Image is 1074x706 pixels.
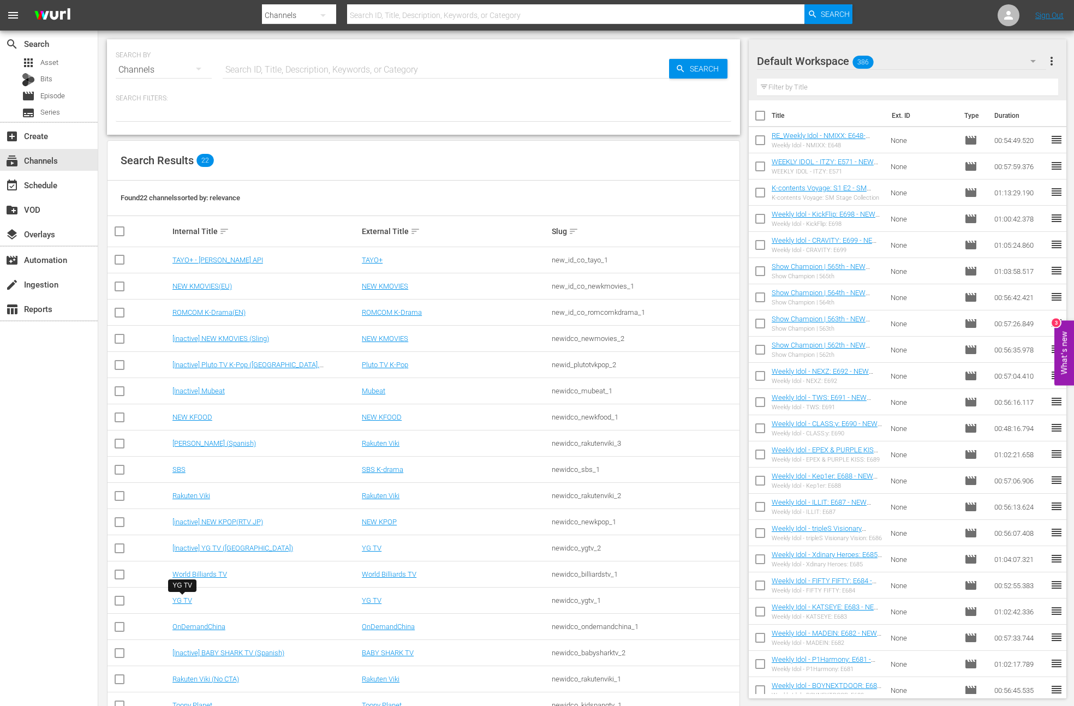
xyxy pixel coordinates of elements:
[772,247,882,254] div: Weekly Idol - CRAVITY: E699
[772,325,882,332] div: Show Champion | 563th
[1050,238,1063,251] span: reorder
[772,603,880,619] a: Weekly Idol - KATSEYE: E683 - NEW [DOMAIN_NAME] - SSTV - 202411
[990,153,1050,180] td: 00:57:59.376
[964,579,977,592] span: Episode
[886,232,960,258] td: None
[772,378,882,385] div: Weekly Idol - NEXZ: E692
[772,577,876,601] a: Weekly Idol - FIFTY FIFTY: E684 - NEW [DOMAIN_NAME] - SSTV - 202411
[772,315,875,331] a: Show Champion | 563th - NEW [DOMAIN_NAME] - SSTV - 202508
[772,561,882,568] div: Weekly Idol - Xdinary Heroes: E685
[552,623,738,631] div: newidco_ondemandchina_1
[852,51,873,74] span: 386
[569,226,578,236] span: sort
[1050,474,1063,487] span: reorder
[5,179,19,192] span: Schedule
[990,546,1050,572] td: 01:04:07.321
[886,441,960,468] td: None
[886,180,960,206] td: None
[990,206,1050,232] td: 01:00:42.378
[886,651,960,677] td: None
[772,498,875,514] a: Weekly Idol - ILLIT: E687 - NEW [DOMAIN_NAME] - SSTV - 202412
[772,100,885,131] th: Title
[772,262,875,279] a: Show Champion | 565th - NEW [DOMAIN_NAME] - SSTV - 202508
[964,500,977,513] span: Episode
[988,100,1053,131] th: Duration
[990,677,1050,703] td: 00:56:45.535
[964,291,977,304] span: Episode
[5,130,19,143] span: Create
[964,265,977,278] span: Episode
[804,4,852,24] button: Search
[362,282,408,290] a: NEW KMOVIES
[1050,578,1063,591] span: reorder
[362,413,402,421] a: NEW KFOOD
[5,228,19,241] span: Overlays
[22,106,35,119] span: Series
[172,596,192,605] a: YG TV
[362,439,399,447] a: Rakuten Viki
[172,675,239,683] a: Rakuten Viki (No CTA)
[5,303,19,316] span: Reports
[990,651,1050,677] td: 01:02:17.789
[172,518,263,526] a: [inactive] NEW KPOP(RTV JP)
[1050,500,1063,513] span: reorder
[552,675,738,683] div: newidco_rakutenviki_1
[990,127,1050,153] td: 00:54:49.520
[885,100,958,131] th: Ext. ID
[964,317,977,330] span: Episode
[772,681,881,706] a: Weekly Idol - BOYNEXTDOOR: E680 - NEW [DOMAIN_NAME] - SSTV - 202410
[116,55,212,85] div: Channels
[964,369,977,382] span: Episode
[772,587,882,594] div: Weekly Idol - FIFTY FIFTY: E684
[990,310,1050,337] td: 00:57:26.849
[990,441,1050,468] td: 01:02:21.658
[886,572,960,599] td: None
[964,396,977,409] span: Episode
[772,535,882,542] div: Weekly Idol - tripleS Visionary Vision: E686
[990,232,1050,258] td: 01:05:24.860
[772,613,882,620] div: Weekly Idol - KATSEYE: E683
[772,524,875,549] a: Weekly Idol - tripleS Visionary Vision: E686 - NEW [DOMAIN_NAME] - SSTV - 202412
[958,100,988,131] th: Type
[821,4,850,24] span: Search
[5,38,19,51] span: Search
[1035,11,1064,20] a: Sign Out
[964,448,977,461] span: Episode
[772,508,882,516] div: Weekly Idol - ILLIT: E687
[219,226,229,236] span: sort
[772,289,875,305] a: Show Champion | 564th - NEW [DOMAIN_NAME] - SSTV - 202508
[172,256,263,264] a: TAYO+ - [PERSON_NAME] API
[964,212,977,225] span: Episode
[552,225,738,238] div: Slug
[772,158,878,174] a: WEEKLY IDOL - ITZY: E571 - NEW [DOMAIN_NAME] - SSTV - 202207
[886,310,960,337] td: None
[990,520,1050,546] td: 00:56:07.408
[362,465,403,474] a: SBS K-drama
[1052,319,1060,327] div: 3
[886,494,960,520] td: None
[172,570,227,578] a: World Billiards TV
[362,649,414,657] a: BABY SHARK TV
[990,284,1050,310] td: 00:56:42.421
[172,361,324,377] a: [Inactive] Pluto TV K-Pop ([GEOGRAPHIC_DATA],[GEOGRAPHIC_DATA],IT)
[362,225,548,238] div: External Title
[362,675,399,683] a: Rakuten Viki
[990,337,1050,363] td: 00:56:35.978
[964,553,977,566] span: Episode
[886,677,960,703] td: None
[1050,133,1063,146] span: reorder
[1050,369,1063,382] span: reorder
[22,73,35,86] div: Bits
[552,492,738,500] div: newidco_rakutenviki_2
[22,56,35,69] span: Asset
[552,439,738,447] div: newidco_rakutenviki_3
[772,142,882,149] div: Weekly Idol - NMIXX: E648
[552,387,738,395] div: newidco_mubeat_1
[552,570,738,578] div: newidco_billiardstv_1
[1045,48,1058,74] button: more_vert
[40,107,60,118] span: Series
[1050,395,1063,408] span: reorder
[964,657,977,671] span: Episode
[772,367,875,384] a: Weekly Idol - NEXZ: E692 - NEW [DOMAIN_NAME] - SSTV - 202501
[772,341,875,357] a: Show Champion | 562th - NEW [DOMAIN_NAME] - SSTV - 202508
